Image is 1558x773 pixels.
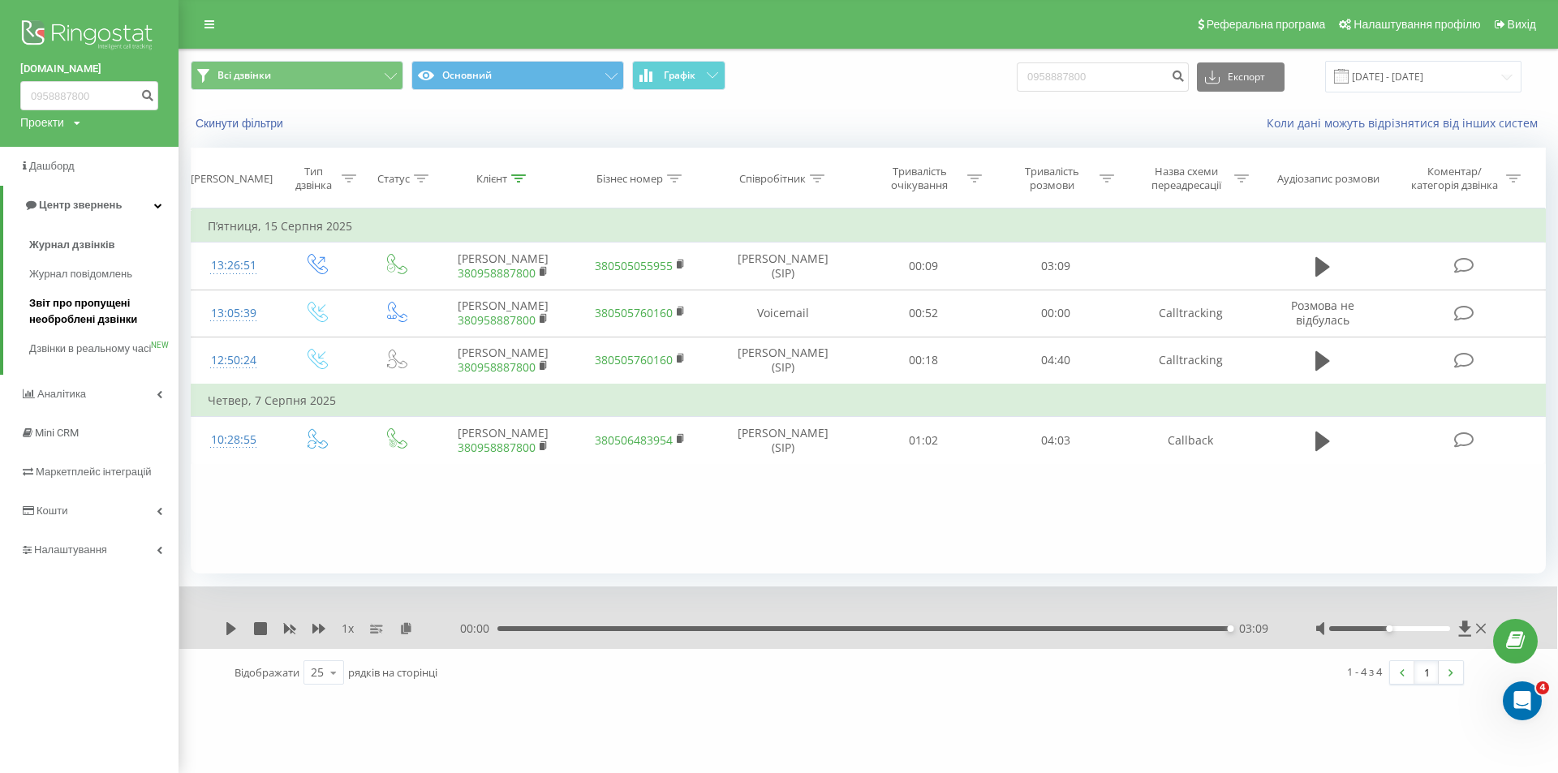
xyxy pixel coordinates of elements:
[191,116,291,131] button: Скинути фільтри
[596,172,663,186] div: Бізнес номер
[342,621,354,637] span: 1 x
[36,466,152,478] span: Маркетплейс інтеграцій
[29,295,170,328] span: Звіт про пропущені необроблені дзвінки
[1122,337,1259,384] td: Calltracking
[595,258,673,273] a: 380505055955
[29,260,179,289] a: Журнал повідомлень
[476,172,507,186] div: Клієнт
[348,665,437,680] span: рядків на сторінці
[632,61,725,90] button: Графік
[29,341,151,357] span: Дзвінки в реальному часі
[709,417,857,464] td: [PERSON_NAME] (SIP)
[37,505,67,517] span: Кошти
[1267,115,1546,131] a: Коли дані можуть відрізнятися вiд інших систем
[37,388,86,400] span: Аналiтика
[1347,663,1382,680] div: 1 - 4 з 4
[1407,165,1502,192] div: Коментар/категорія дзвінка
[29,160,75,172] span: Дашборд
[1503,681,1542,720] iframe: Intercom live chat
[664,70,695,81] span: Графік
[29,237,115,253] span: Журнал дзвінків
[1009,165,1095,192] div: Тривалість розмови
[208,250,260,281] div: 13:26:51
[1386,625,1392,632] div: Accessibility label
[1536,681,1549,694] span: 4
[192,210,1546,243] td: П’ятниця, 15 Серпня 2025
[595,352,673,367] a: 380505760160
[1291,298,1354,328] span: Розмова не відбулась
[1122,290,1259,337] td: Calltracking
[434,417,571,464] td: [PERSON_NAME]
[311,664,324,681] div: 25
[29,230,179,260] a: Журнал дзвінків
[858,290,990,337] td: 00:52
[458,359,536,375] a: 380958887800
[876,165,963,192] div: Тривалість очікування
[1197,62,1285,92] button: Експорт
[458,440,536,455] a: 380958887800
[192,384,1546,417] td: Четвер, 7 Серпня 2025
[29,334,179,363] a: Дзвінки в реальному часіNEW
[1239,621,1268,637] span: 03:09
[1508,18,1536,31] span: Вихід
[709,337,857,384] td: [PERSON_NAME] (SIP)
[595,432,673,448] a: 380506483954
[990,290,1122,337] td: 00:00
[235,665,299,680] span: Відображати
[1122,417,1259,464] td: Callback
[208,298,260,329] div: 13:05:39
[20,61,158,77] a: [DOMAIN_NAME]
[35,427,79,439] span: Mini CRM
[1143,165,1230,192] div: Назва схеми переадресації
[1017,62,1189,92] input: Пошук за номером
[29,266,132,282] span: Журнал повідомлень
[217,69,271,82] span: Всі дзвінки
[34,543,107,556] span: Налаштування
[1354,18,1480,31] span: Налаштування профілю
[1277,172,1379,186] div: Аудіозапис розмови
[20,114,64,131] div: Проекти
[858,243,990,290] td: 00:09
[434,243,571,290] td: [PERSON_NAME]
[709,243,857,290] td: [PERSON_NAME] (SIP)
[3,186,179,225] a: Центр звернень
[377,172,410,186] div: Статус
[191,61,403,90] button: Всі дзвінки
[208,345,260,376] div: 12:50:24
[858,417,990,464] td: 01:02
[191,172,273,186] div: [PERSON_NAME]
[458,312,536,328] a: 380958887800
[990,337,1122,384] td: 04:40
[709,290,857,337] td: Voicemail
[990,243,1122,290] td: 03:09
[20,16,158,57] img: Ringostat logo
[29,289,179,334] a: Звіт про пропущені необроблені дзвінки
[990,417,1122,464] td: 04:03
[1207,18,1326,31] span: Реферальна програма
[739,172,806,186] div: Співробітник
[291,165,338,192] div: Тип дзвінка
[458,265,536,281] a: 380958887800
[858,337,990,384] td: 00:18
[1414,661,1439,684] a: 1
[39,199,122,211] span: Центр звернень
[411,61,624,90] button: Основний
[20,81,158,110] input: Пошук за номером
[434,337,571,384] td: [PERSON_NAME]
[1228,625,1234,632] div: Accessibility label
[434,290,571,337] td: [PERSON_NAME]
[460,621,497,637] span: 00:00
[595,305,673,320] a: 380505760160
[208,424,260,456] div: 10:28:55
